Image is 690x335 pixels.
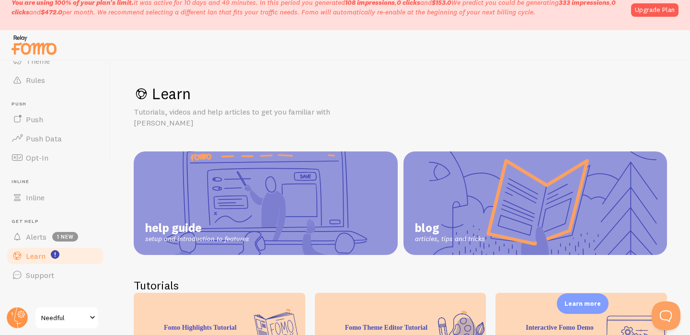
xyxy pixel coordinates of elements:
[6,188,104,207] a: Inline
[415,220,485,235] span: blog
[557,293,609,314] div: Learn more
[11,179,104,185] span: Inline
[34,306,99,329] a: Needful
[415,235,485,243] span: articles, tips and tricks
[11,101,104,107] span: Push
[145,235,249,243] span: setup and introduction to features
[26,56,50,66] span: Theme
[6,227,104,246] a: Alerts 1 new
[134,106,364,128] p: Tutorials, videos and help articles to get you familiar with [PERSON_NAME]
[26,134,62,143] span: Push Data
[134,151,398,255] a: help guide setup and introduction to features
[6,51,104,70] a: Theme
[26,153,48,162] span: Opt-In
[652,301,680,330] iframe: Help Scout Beacon - Open
[564,299,601,308] p: Learn more
[26,193,45,202] span: Inline
[6,129,104,148] a: Push Data
[134,278,667,293] h2: Tutorials
[26,251,46,261] span: Learn
[631,3,678,17] a: Upgrade Plan
[6,70,104,90] a: Rules
[6,246,104,266] a: Learn
[6,110,104,129] a: Push
[26,270,54,280] span: Support
[10,33,58,57] img: fomo-relay-logo-orange.svg
[6,266,104,285] a: Support
[145,220,249,235] span: help guide
[41,312,87,323] span: Needful
[51,250,59,259] svg: <p>Watch New Feature Tutorials!</p>
[26,232,46,242] span: Alerts
[134,84,667,104] h1: Learn
[6,148,104,167] a: Opt-In
[52,232,78,242] span: 1 new
[26,75,45,85] span: Rules
[41,8,62,16] b: $472.0
[26,115,43,124] span: Push
[11,219,104,225] span: Get Help
[403,151,667,255] a: blog articles, tips and tricks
